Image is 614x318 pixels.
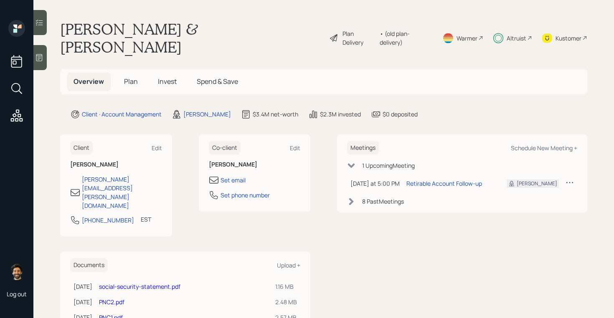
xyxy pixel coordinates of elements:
[221,191,270,199] div: Set phone number
[74,298,92,306] div: [DATE]
[74,77,104,86] span: Overview
[221,176,246,184] div: Set email
[380,29,432,47] div: • (old plan-delivery)
[74,282,92,291] div: [DATE]
[383,110,418,119] div: $0 deposited
[556,34,581,43] div: Kustomer
[350,179,400,188] div: [DATE] at 5:00 PM
[82,216,134,225] div: [PHONE_NUMBER]
[290,144,300,152] div: Edit
[517,180,557,187] div: [PERSON_NAME]
[362,197,404,206] div: 8 Past Meeting s
[7,290,27,298] div: Log out
[275,298,297,306] div: 2.48 MB
[99,298,124,306] a: PNC2.pdf
[183,110,231,119] div: [PERSON_NAME]
[152,144,162,152] div: Edit
[511,144,577,152] div: Schedule New Meeting +
[406,179,482,188] div: Retirable Account Follow-up
[70,258,108,272] h6: Documents
[82,175,162,210] div: [PERSON_NAME][EMAIL_ADDRESS][PERSON_NAME][DOMAIN_NAME]
[347,141,379,155] h6: Meetings
[457,34,477,43] div: Warmer
[197,77,238,86] span: Spend & Save
[70,141,93,155] h6: Client
[209,141,241,155] h6: Co-client
[253,110,298,119] div: $3.4M net-worth
[141,215,151,224] div: EST
[320,110,361,119] div: $2.3M invested
[343,29,376,47] div: Plan Delivery
[8,263,25,280] img: eric-schwartz-headshot.png
[82,110,162,119] div: Client · Account Management
[277,261,300,269] div: Upload +
[70,161,162,168] h6: [PERSON_NAME]
[60,20,322,56] h1: [PERSON_NAME] & [PERSON_NAME]
[99,283,180,290] a: social-security-statement.pdf
[209,161,301,168] h6: [PERSON_NAME]
[362,161,415,170] div: 1 Upcoming Meeting
[124,77,138,86] span: Plan
[158,77,177,86] span: Invest
[275,282,297,291] div: 1.16 MB
[507,34,526,43] div: Altruist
